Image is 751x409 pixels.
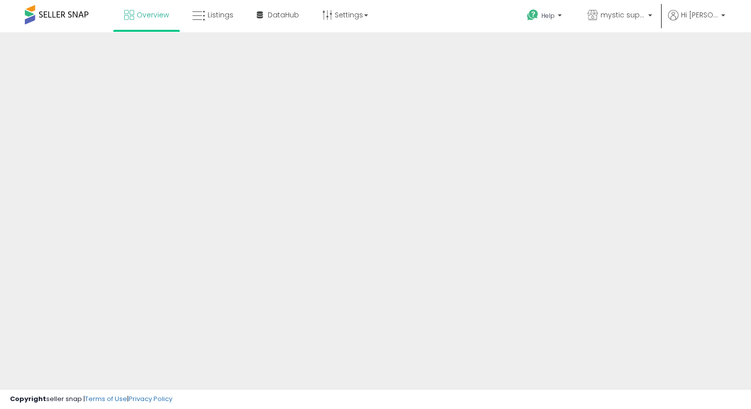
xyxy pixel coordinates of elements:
a: Help [519,1,572,32]
span: Overview [137,10,169,20]
span: Listings [208,10,233,20]
div: seller snap | | [10,395,172,404]
a: Terms of Use [85,394,127,404]
strong: Copyright [10,394,46,404]
i: Get Help [526,9,539,21]
span: DataHub [268,10,299,20]
span: mystic supply [601,10,645,20]
span: Help [541,11,555,20]
span: Hi [PERSON_NAME] [681,10,718,20]
a: Hi [PERSON_NAME] [668,10,725,32]
a: Privacy Policy [129,394,172,404]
